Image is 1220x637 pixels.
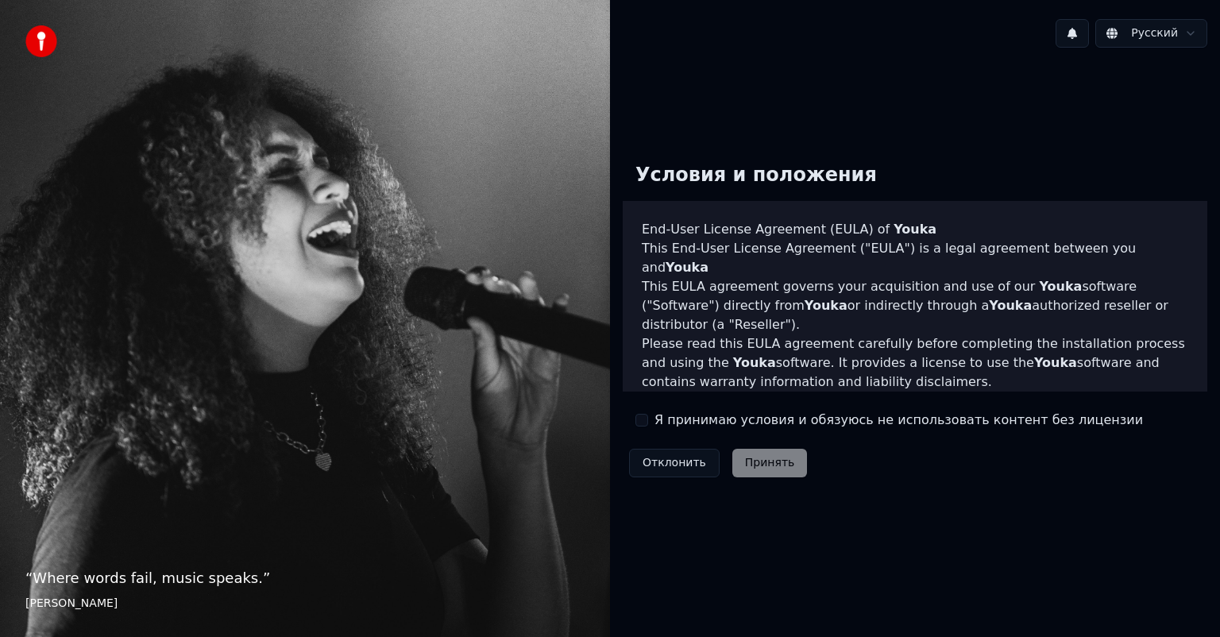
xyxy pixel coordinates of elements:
[666,260,708,275] span: Youka
[642,220,1188,239] h3: End-User License Agreement (EULA) of
[25,596,585,612] footer: [PERSON_NAME]
[642,277,1188,334] p: This EULA agreement governs your acquisition and use of our software ("Software") directly from o...
[629,449,720,477] button: Отклонить
[623,150,890,201] div: Условия и положения
[1034,355,1077,370] span: Youka
[654,411,1143,430] label: Я принимаю условия и обязуюсь не использовать контент без лицензии
[25,567,585,589] p: “ Where words fail, music speaks. ”
[642,392,1188,468] p: If you register for a free trial of the software, this EULA agreement will also govern that trial...
[642,239,1188,277] p: This End-User License Agreement ("EULA") is a legal agreement between you and
[894,222,936,237] span: Youka
[25,25,57,57] img: youka
[642,334,1188,392] p: Please read this EULA agreement carefully before completing the installation process and using th...
[805,298,847,313] span: Youka
[733,355,776,370] span: Youka
[1039,279,1082,294] span: Youka
[989,298,1032,313] span: Youka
